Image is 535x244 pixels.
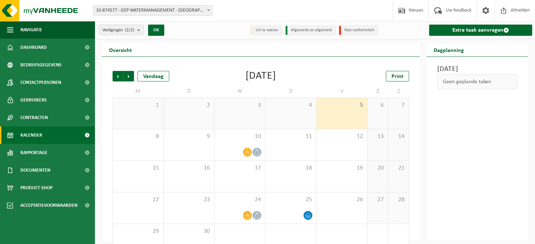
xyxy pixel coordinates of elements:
[20,39,47,56] span: Dashboard
[167,196,211,204] span: 23
[167,227,211,235] span: 30
[20,91,47,109] span: Gebruikers
[392,101,405,109] span: 7
[167,164,211,172] span: 16
[116,164,160,172] span: 15
[93,6,212,15] span: 10-874577 - GEP WATERMANAGEMENT - HARELBEKE
[429,25,532,36] a: Extra taak aanvragen
[392,133,405,140] span: 14
[286,26,336,35] li: Afgewerkt en afgemeld
[266,85,317,98] td: D
[250,26,282,35] li: Uit te voeren
[320,164,364,172] span: 19
[138,71,169,81] div: Vandaag
[98,25,144,35] button: Vestigingen(2/2)
[116,227,160,235] span: 29
[269,164,313,172] span: 18
[116,196,160,204] span: 22
[386,71,409,81] a: Print
[368,85,388,98] td: Z
[113,85,164,98] td: M
[371,133,384,140] span: 13
[20,109,48,126] span: Contracten
[215,85,266,98] td: W
[20,126,42,144] span: Kalender
[164,85,215,98] td: D
[427,43,471,57] h2: Dagplanning
[371,164,384,172] span: 20
[339,26,378,35] li: Non-conformiteit
[123,71,134,81] span: Volgende
[320,101,364,109] span: 5
[20,74,61,91] span: Contactpersonen
[20,144,47,161] span: Rapportage
[20,197,77,214] span: Acceptatievoorwaarden
[218,101,262,109] span: 3
[125,28,134,32] count: (2/2)
[93,5,212,16] span: 10-874577 - GEP WATERMANAGEMENT - HARELBEKE
[391,74,403,79] span: Print
[392,164,405,172] span: 21
[371,101,384,109] span: 6
[116,101,160,109] span: 1
[218,196,262,204] span: 24
[20,56,62,74] span: Bedrijfsgegevens
[437,64,517,74] h3: [DATE]
[218,164,262,172] span: 17
[437,74,517,89] div: Geen geplande taken
[246,71,276,81] div: [DATE]
[388,85,409,98] td: Z
[371,196,384,204] span: 27
[20,161,50,179] span: Documenten
[269,196,313,204] span: 25
[102,25,134,35] span: Vestigingen
[113,71,123,81] span: Vorige
[148,25,164,36] button: OK
[218,133,262,140] span: 10
[269,133,313,140] span: 11
[167,101,211,109] span: 2
[116,133,160,140] span: 8
[317,85,368,98] td: V
[392,196,405,204] span: 28
[320,133,364,140] span: 12
[20,179,52,197] span: Product Shop
[167,133,211,140] span: 9
[320,196,364,204] span: 26
[269,101,313,109] span: 4
[20,21,42,39] span: Navigatie
[102,43,139,57] h2: Overzicht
